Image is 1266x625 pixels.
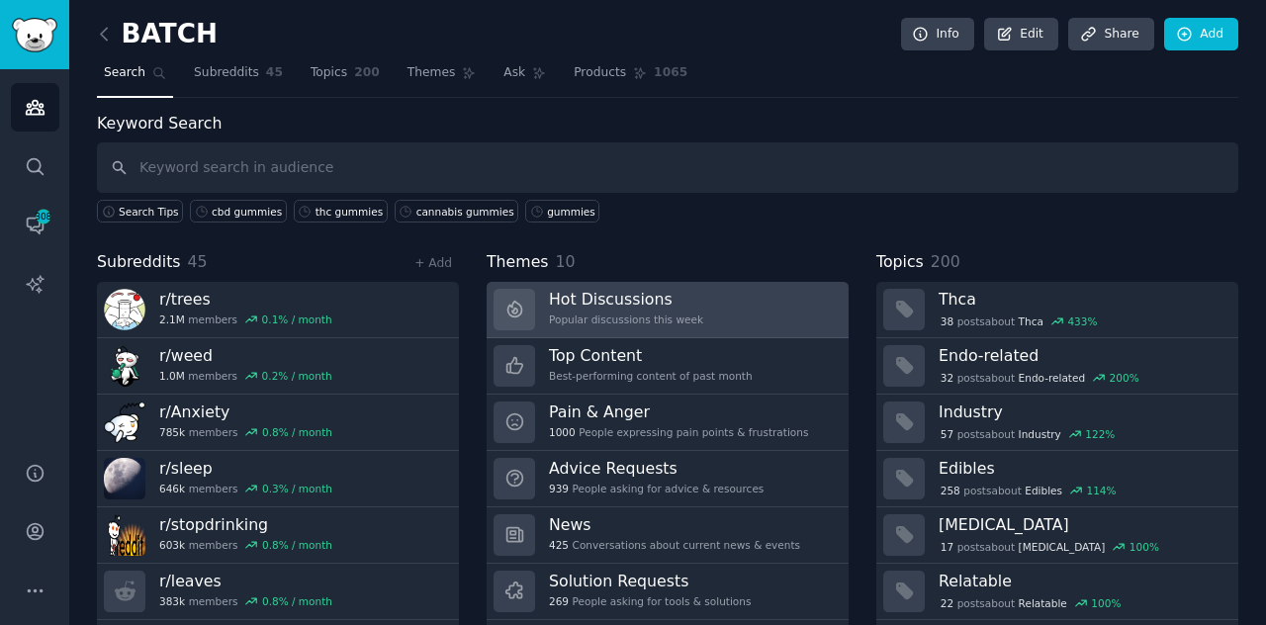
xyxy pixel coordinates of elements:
span: 269 [549,594,569,608]
h3: Hot Discussions [549,289,703,310]
label: Keyword Search [97,114,222,133]
span: 1000 [549,425,576,439]
div: post s about [939,538,1161,556]
a: r/stopdrinking603kmembers0.8% / month [97,507,459,564]
span: Search Tips [119,205,179,219]
a: Endo-related32postsaboutEndo-related200% [876,338,1238,395]
div: cannabis gummies [416,205,514,219]
div: members [159,594,332,608]
span: 38 [941,314,953,328]
div: post s about [939,425,1117,443]
a: Relatable22postsaboutRelatable100% [876,564,1238,620]
span: 10 [556,252,576,271]
div: 0.2 % / month [262,369,332,383]
span: 646k [159,482,185,495]
div: People asking for tools & solutions [549,594,751,608]
img: Anxiety [104,402,145,443]
span: Topics [311,64,347,82]
div: 0.8 % / month [262,594,332,608]
a: r/leaves383kmembers0.8% / month [97,564,459,620]
span: Search [104,64,145,82]
a: r/Anxiety785kmembers0.8% / month [97,395,459,451]
div: post s about [939,594,1123,612]
h3: r/ weed [159,345,332,366]
a: r/sleep646kmembers0.3% / month [97,451,459,507]
h3: Advice Requests [549,458,764,479]
span: Products [574,64,626,82]
div: 0.8 % / month [262,425,332,439]
a: cbd gummies [190,200,287,223]
span: 785k [159,425,185,439]
span: 383k [159,594,185,608]
h3: r/ trees [159,289,332,310]
h3: Edibles [939,458,1224,479]
div: post s about [939,482,1118,499]
h2: BATCH [97,19,218,50]
a: Themes [401,57,484,98]
h3: r/ leaves [159,571,332,591]
span: 45 [188,252,208,271]
a: News425Conversations about current news & events [487,507,849,564]
a: Subreddits45 [187,57,290,98]
span: 603k [159,538,185,552]
h3: Endo-related [939,345,1224,366]
a: + Add [414,256,452,270]
div: members [159,425,332,439]
a: Thca38postsaboutThca433% [876,282,1238,338]
a: Products1065 [567,57,694,98]
h3: r/ Anxiety [159,402,332,422]
a: Share [1068,18,1153,51]
h3: r/ stopdrinking [159,514,332,535]
a: r/weed1.0Mmembers0.2% / month [97,338,459,395]
span: 1.0M [159,369,185,383]
span: 32 [941,371,953,385]
h3: Thca [939,289,1224,310]
div: 0.8 % / month [262,538,332,552]
input: Keyword search in audience [97,142,1238,193]
a: Advice Requests939People asking for advice & resources [487,451,849,507]
span: 1065 [654,64,687,82]
span: 22 [941,596,953,610]
div: 0.1 % / month [262,312,332,326]
div: Popular discussions this week [549,312,703,326]
a: Add [1164,18,1238,51]
a: r/trees2.1Mmembers0.1% / month [97,282,459,338]
span: 200 [354,64,380,82]
h3: Relatable [939,571,1224,591]
div: cbd gummies [212,205,282,219]
span: 425 [549,538,569,552]
div: Conversations about current news & events [549,538,800,552]
div: Best-performing content of past month [549,369,753,383]
div: gummies [547,205,595,219]
div: 200 % [1110,371,1139,385]
span: Endo-related [1019,371,1086,385]
a: Edibles258postsaboutEdibles114% [876,451,1238,507]
span: 2.1M [159,312,185,326]
h3: Top Content [549,345,753,366]
a: Solution Requests269People asking for tools & solutions [487,564,849,620]
a: Search [97,57,173,98]
span: 17 [941,540,953,554]
a: Top ContentBest-performing content of past month [487,338,849,395]
h3: News [549,514,800,535]
div: 114 % [1087,484,1117,497]
button: Search Tips [97,200,183,223]
img: GummySearch logo [12,18,57,52]
img: trees [104,289,145,330]
div: members [159,369,332,383]
span: Themes [407,64,456,82]
div: members [159,312,332,326]
h3: [MEDICAL_DATA] [939,514,1224,535]
span: Relatable [1019,596,1067,610]
div: People expressing pain points & frustrations [549,425,808,439]
span: Edibles [1025,484,1062,497]
div: 0.3 % / month [262,482,332,495]
a: Info [901,18,974,51]
div: People asking for advice & resources [549,482,764,495]
span: Industry [1019,427,1061,441]
span: Ask [503,64,525,82]
h3: Industry [939,402,1224,422]
div: thc gummies [316,205,384,219]
span: Subreddits [97,250,181,275]
span: 45 [266,64,283,82]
